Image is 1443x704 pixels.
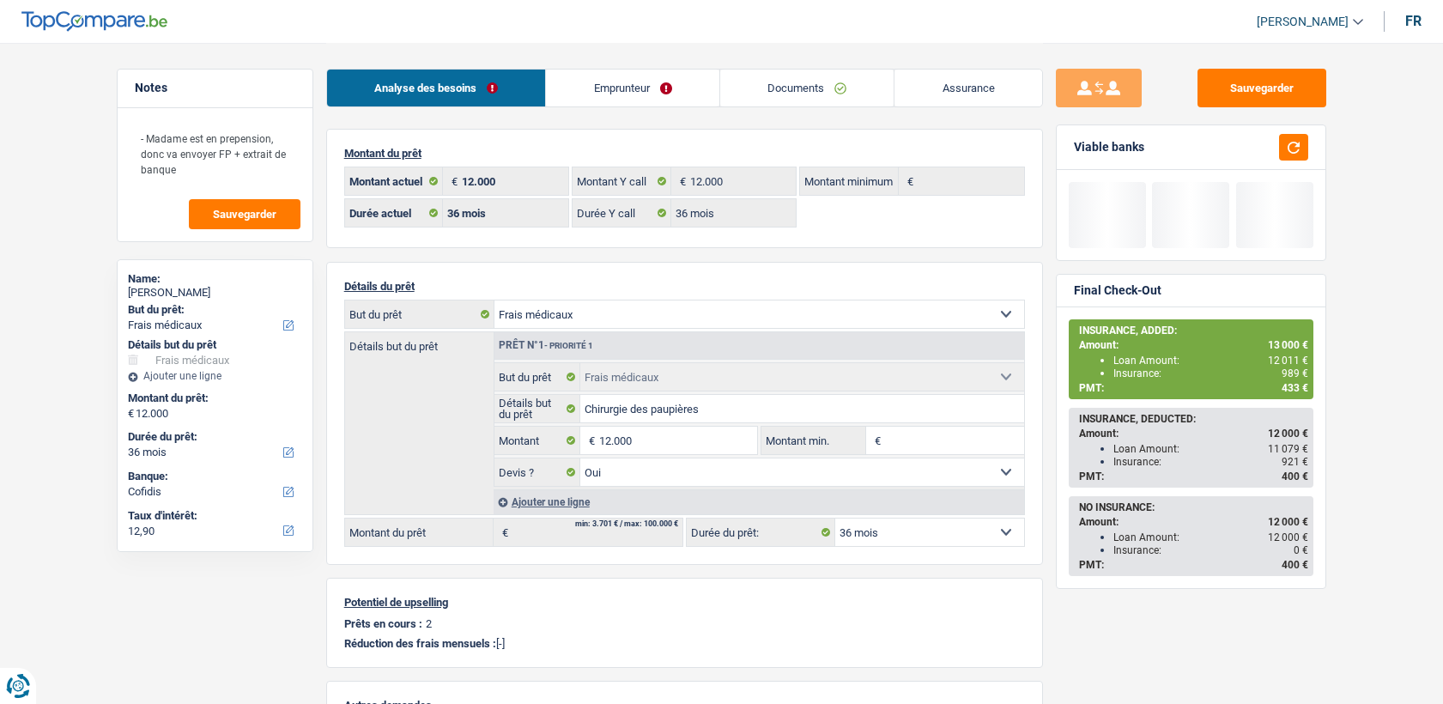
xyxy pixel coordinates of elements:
span: 12 011 € [1268,355,1308,367]
label: Durée du prêt: [687,519,835,546]
label: Montant du prêt [345,519,494,546]
span: € [899,167,918,195]
div: Amount: [1079,339,1308,351]
label: Devis ? [494,458,581,486]
label: Durée actuel [345,199,444,227]
label: Taux d'intérêt: [128,509,299,523]
a: Analyse des besoins [327,70,546,106]
div: min: 3.701 € / max: 100.000 € [575,520,678,528]
a: Documents [720,70,894,106]
a: Assurance [894,70,1042,106]
p: [-] [344,637,1025,650]
button: Sauvegarder [189,199,300,229]
div: Insurance: [1113,544,1308,556]
label: But du prêt: [128,303,299,317]
label: Montant [494,427,581,454]
span: - Priorité 1 [544,341,593,350]
div: Final Check-Out [1074,283,1161,298]
span: € [494,519,512,546]
span: € [671,167,690,195]
span: 400 € [1282,470,1308,482]
a: Emprunteur [546,70,719,106]
span: € [443,167,462,195]
div: PMT: [1079,559,1308,571]
div: Insurance: [1113,456,1308,468]
p: 2 [426,617,432,630]
span: Réduction des frais mensuels : [344,637,496,650]
p: Détails du prêt [344,280,1025,293]
div: Prêt n°1 [494,340,597,351]
label: Montant actuel [345,167,444,195]
div: Ajouter une ligne [494,489,1024,514]
div: Détails but du prêt [128,338,302,352]
div: Viable banks [1074,140,1144,155]
h5: Notes [135,81,295,95]
p: Prêts en cours : [344,617,422,630]
div: Loan Amount: [1113,531,1308,543]
div: Loan Amount: [1113,355,1308,367]
div: Insurance: [1113,367,1308,379]
span: Sauvegarder [213,209,276,220]
span: € [128,407,134,421]
label: Montant min. [761,427,866,454]
span: 12 000 € [1268,516,1308,528]
span: 12 000 € [1268,531,1308,543]
div: Ajouter une ligne [128,370,302,382]
div: Name: [128,272,302,286]
label: Montant du prêt: [128,391,299,405]
div: NO INSURANCE: [1079,501,1308,513]
div: PMT: [1079,382,1308,394]
span: € [866,427,885,454]
div: Amount: [1079,516,1308,528]
label: Montant minimum [800,167,899,195]
span: 989 € [1282,367,1308,379]
span: 921 € [1282,456,1308,468]
img: TopCompare Logo [21,11,167,32]
label: But du prêt [345,300,494,328]
label: Montant Y call [573,167,671,195]
span: 12 000 € [1268,428,1308,440]
label: Durée Y call [573,199,671,227]
div: [PERSON_NAME] [128,286,302,300]
div: PMT: [1079,470,1308,482]
label: Détails but du prêt [345,332,494,352]
label: But du prêt [494,363,581,391]
span: € [580,427,599,454]
button: Sauvegarder [1197,69,1326,107]
div: fr [1405,13,1422,29]
p: Potentiel de upselling [344,596,1025,609]
div: INSURANCE, DEDUCTED: [1079,413,1308,425]
div: Loan Amount: [1113,443,1308,455]
p: Montant du prêt [344,147,1025,160]
span: 0 € [1294,544,1308,556]
span: 11 079 € [1268,443,1308,455]
div: Amount: [1079,428,1308,440]
label: Durée du prêt: [128,430,299,444]
label: Détails but du prêt [494,395,581,422]
span: 400 € [1282,559,1308,571]
span: 13 000 € [1268,339,1308,351]
div: INSURANCE, ADDED: [1079,325,1308,337]
label: Banque: [128,470,299,483]
a: [PERSON_NAME] [1243,8,1363,36]
span: 433 € [1282,382,1308,394]
span: [PERSON_NAME] [1257,15,1349,29]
